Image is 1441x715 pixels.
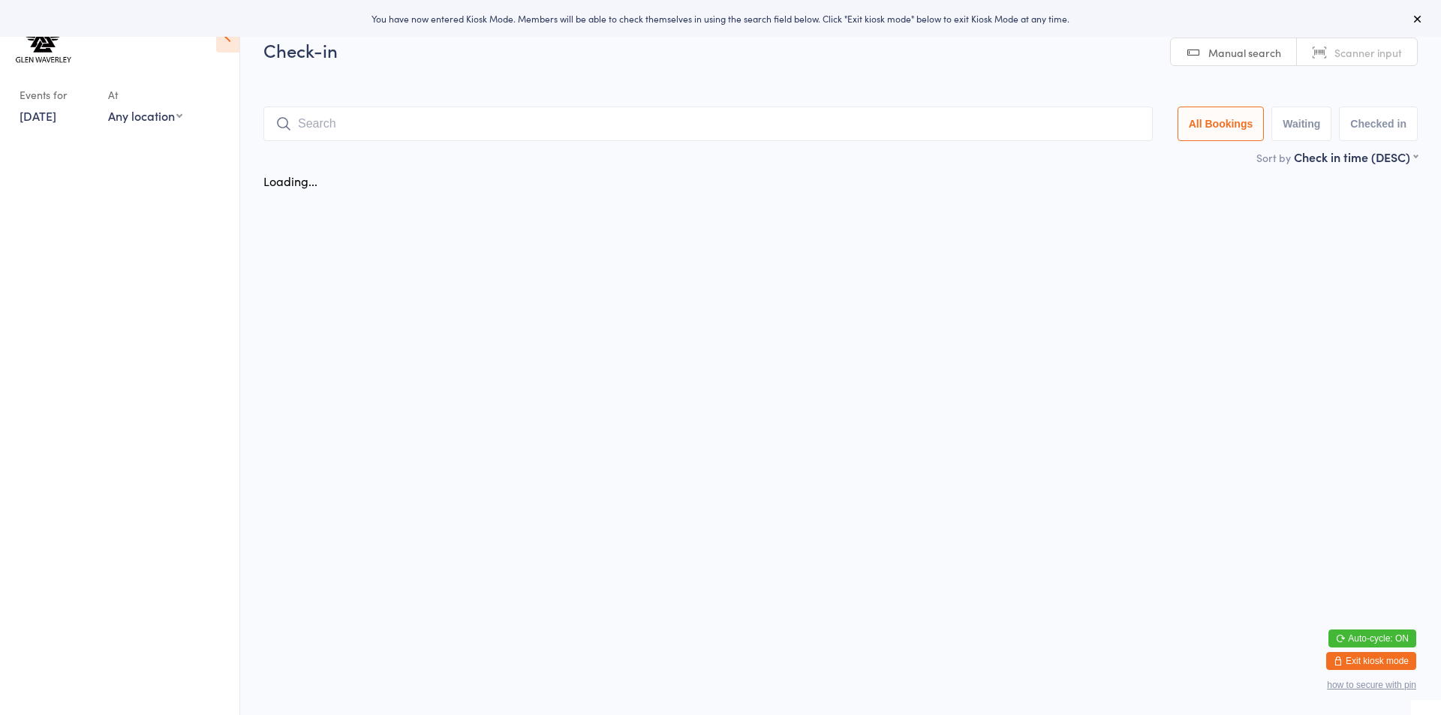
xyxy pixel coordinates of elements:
h2: Check-in [263,38,1418,62]
button: Checked in [1339,107,1418,141]
img: Immersion MMA Glen Waverley [15,11,71,68]
button: Waiting [1271,107,1331,141]
div: You have now entered Kiosk Mode. Members will be able to check themselves in using the search fie... [24,12,1417,25]
span: Scanner input [1334,45,1402,60]
div: Events for [20,83,93,107]
span: Manual search [1208,45,1281,60]
button: All Bookings [1178,107,1265,141]
div: At [108,83,182,107]
button: Auto-cycle: ON [1328,629,1416,647]
div: Loading... [263,173,317,189]
input: Search [263,107,1153,141]
a: [DATE] [20,107,56,124]
label: Sort by [1256,150,1291,165]
button: Exit kiosk mode [1326,652,1416,670]
div: Check in time (DESC) [1294,149,1418,165]
div: Any location [108,107,182,124]
button: how to secure with pin [1327,680,1416,690]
